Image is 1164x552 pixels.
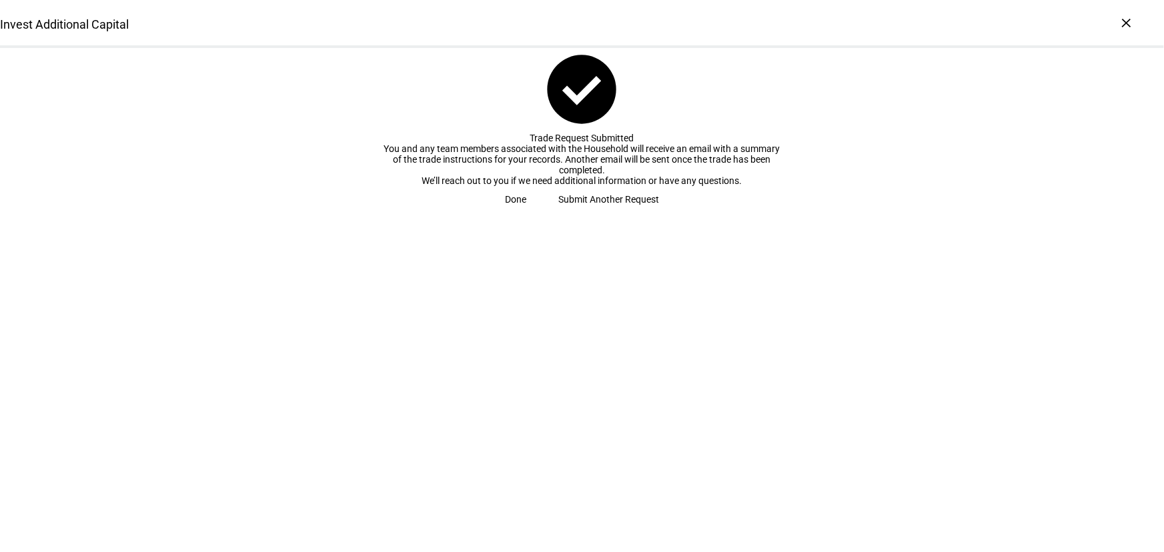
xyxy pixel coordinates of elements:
[382,133,782,143] div: Trade Request Submitted
[542,186,675,213] button: Submit Another Request
[382,175,782,186] div: We’ll reach out to you if we need additional information or have any questions.
[541,48,624,131] mat-icon: check_circle
[505,186,526,213] span: Done
[558,186,659,213] span: Submit Another Request
[489,186,542,213] button: Done
[1116,12,1137,33] div: ×
[382,143,782,175] div: You and any team members associated with the Household will receive an email with a summary of th...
